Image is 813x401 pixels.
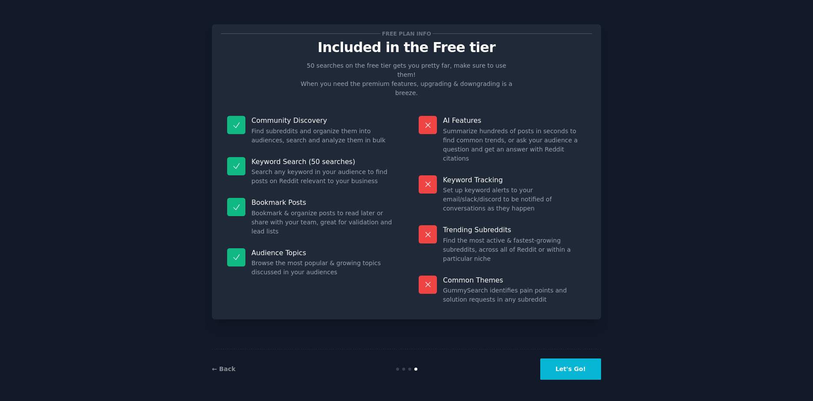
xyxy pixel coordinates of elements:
dd: GummySearch identifies pain points and solution requests in any subreddit [443,286,586,304]
dd: Bookmark & organize posts to read later or share with your team, great for validation and lead lists [251,209,394,236]
p: 50 searches on the free tier gets you pretty far, make sure to use them! When you need the premiu... [297,61,516,98]
p: Common Themes [443,276,586,285]
a: ← Back [212,365,235,372]
p: Trending Subreddits [443,225,586,234]
p: Included in the Free tier [221,40,592,55]
p: AI Features [443,116,586,125]
p: Keyword Search (50 searches) [251,157,394,166]
dd: Set up keyword alerts to your email/slack/discord to be notified of conversations as they happen [443,186,586,213]
button: Let's Go! [540,358,601,380]
span: Free plan info [380,29,433,38]
p: Audience Topics [251,248,394,257]
dd: Summarize hundreds of posts in seconds to find common trends, or ask your audience a question and... [443,127,586,163]
p: Keyword Tracking [443,175,586,184]
dd: Find subreddits and organize them into audiences, search and analyze them in bulk [251,127,394,145]
dd: Search any keyword in your audience to find posts on Reddit relevant to your business [251,168,394,186]
p: Bookmark Posts [251,198,394,207]
dd: Find the most active & fastest-growing subreddits, across all of Reddit or within a particular niche [443,236,586,263]
dd: Browse the most popular & growing topics discussed in your audiences [251,259,394,277]
p: Community Discovery [251,116,394,125]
